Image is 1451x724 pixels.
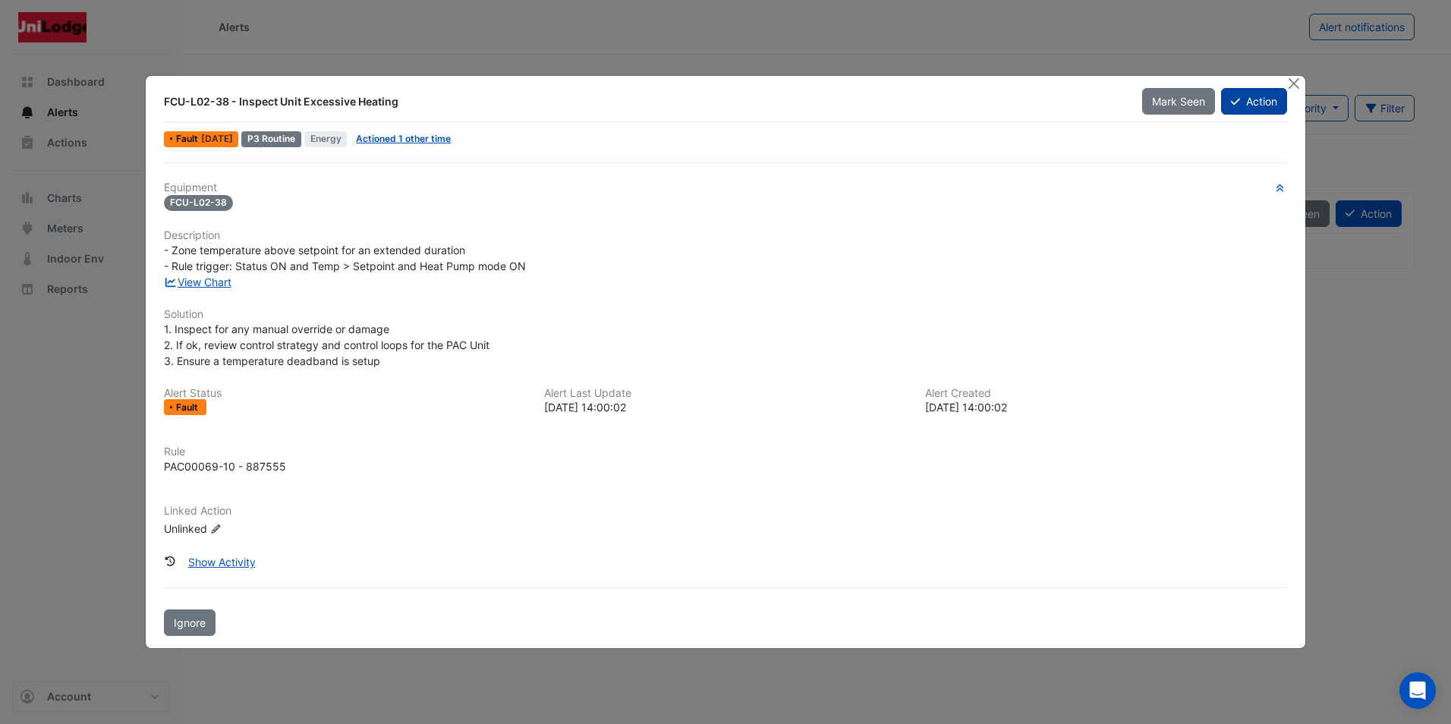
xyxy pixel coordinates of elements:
h6: Linked Action [164,505,1287,518]
span: Sun 24-Aug-2025 14:00 AEST [201,133,233,144]
span: 1. Inspect for any manual override or damage 2. If ok, review control strategy and control loops ... [164,323,489,367]
span: Mark Seen [1152,95,1205,108]
button: Close [1286,76,1302,92]
button: Ignore [164,609,216,636]
div: FCU-L02-38 - Inspect Unit Excessive Heating [164,94,1123,109]
button: Show Activity [178,549,266,575]
h6: Description [164,229,1287,242]
h6: Alert Last Update [544,387,906,400]
h6: Rule [164,445,1287,458]
span: Energy [304,131,348,147]
h6: Solution [164,308,1287,321]
span: FCU-L02-38 [164,195,233,211]
div: PAC00069-10 - 887555 [164,458,286,474]
div: Open Intercom Messenger [1399,672,1436,709]
fa-icon: Edit Linked Action [210,524,222,535]
div: [DATE] 14:00:02 [925,399,1287,415]
a: View Chart [164,275,231,288]
div: P3 Routine [241,131,301,147]
h6: Equipment [164,181,1287,194]
span: Fault [176,134,201,143]
div: Unlinked [164,521,346,537]
button: Action [1221,88,1287,115]
h6: Alert Status [164,387,526,400]
span: - Zone temperature above setpoint for an extended duration - Rule trigger: Status ON and Temp > S... [164,244,526,272]
h6: Alert Created [925,387,1287,400]
span: Ignore [174,616,206,629]
a: Actioned 1 other time [356,133,451,144]
span: Fault [176,403,201,412]
div: [DATE] 14:00:02 [544,399,906,415]
button: Mark Seen [1142,88,1215,115]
